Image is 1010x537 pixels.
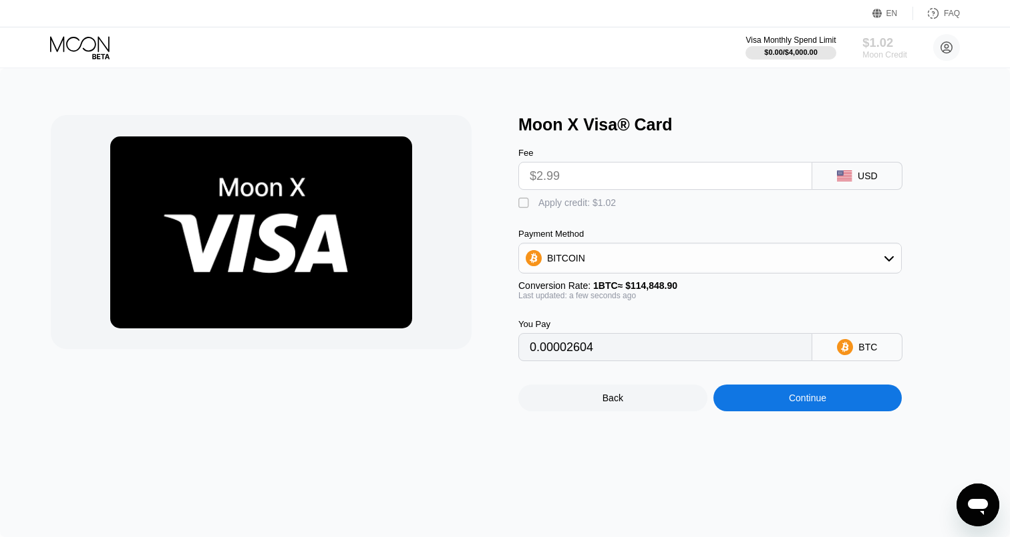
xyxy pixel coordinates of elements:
[862,35,907,60] div: $1.02Moon Credit
[858,342,877,352] div: BTC
[913,7,960,20] div: FAQ
[518,148,812,158] div: Fee
[745,35,836,60] div: Visa Monthly Spend Limit$0.00/$4,000.00
[518,229,902,239] div: Payment Method
[957,484,999,526] iframe: Button to launch messaging window
[858,171,878,181] div: USD
[944,9,960,18] div: FAQ
[603,393,623,403] div: Back
[518,385,707,411] div: Back
[518,319,812,329] div: You Pay
[872,7,913,20] div: EN
[745,35,836,45] div: Visa Monthly Spend Limit
[519,245,901,272] div: BITCOIN
[886,9,898,18] div: EN
[713,385,902,411] div: Continue
[593,280,677,291] span: 1 BTC ≈ $114,848.90
[789,393,826,403] div: Continue
[764,48,818,56] div: $0.00 / $4,000.00
[518,280,902,291] div: Conversion Rate:
[862,50,907,60] div: Moon Credit
[547,253,585,263] div: BITCOIN
[538,197,616,208] div: Apply credit: $1.02
[530,163,801,189] input: $0.00
[518,115,973,134] div: Moon X Visa® Card
[862,35,907,49] div: $1.02
[518,291,902,300] div: Last updated: a few seconds ago
[518,197,532,210] div: 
